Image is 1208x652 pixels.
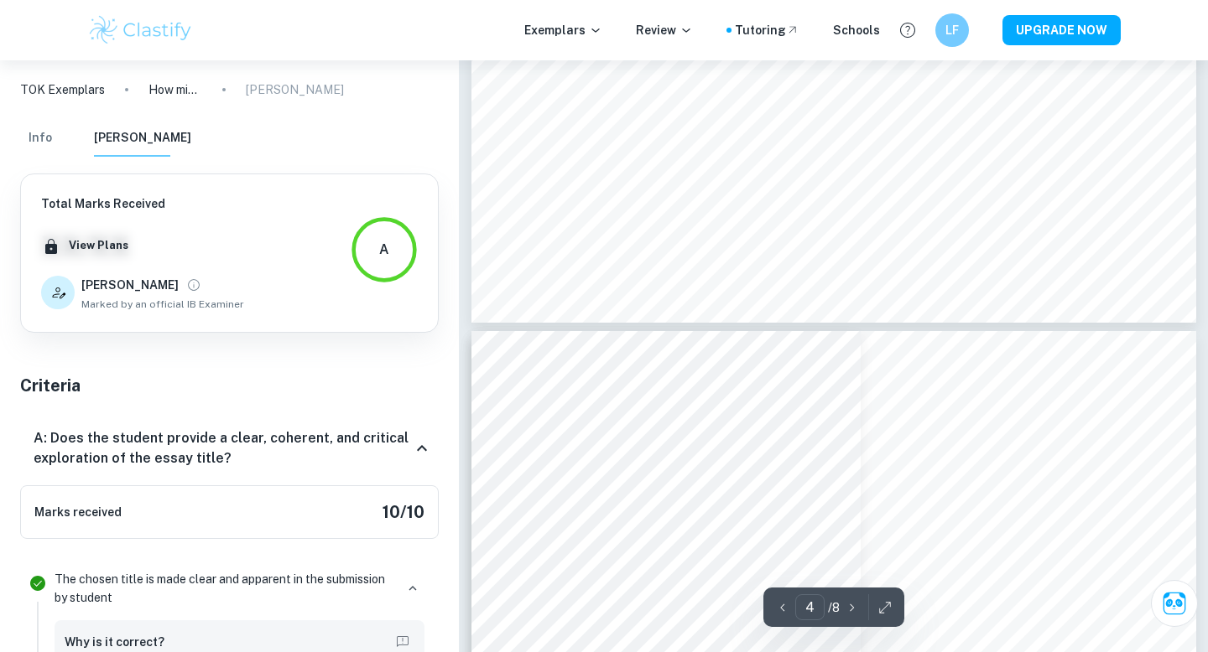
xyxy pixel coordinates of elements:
[1151,580,1198,627] button: Ask Clai
[943,21,962,39] h6: LF
[81,297,244,312] span: Marked by an official IB Examiner
[1002,15,1121,45] button: UPGRADE NOW
[41,194,244,213] h6: Total Marks Received
[20,373,439,398] h5: Criteria
[81,276,179,294] h6: [PERSON_NAME]
[833,21,880,39] a: Schools
[148,80,202,99] p: How might it benefit an area of knowledge to sever ties with its past? Discuss with reference to ...
[55,570,394,607] p: The chosen title is made clear and apparent in the submission by student
[28,573,48,593] svg: Correct
[65,633,164,651] h6: Why is it correct?
[246,80,344,99] p: [PERSON_NAME]
[636,21,693,39] p: Review
[735,21,799,39] a: Tutoring
[94,120,191,157] button: [PERSON_NAME]
[34,503,122,521] h6: Marks received
[524,21,602,39] p: Exemplars
[34,428,412,468] h6: A: Does the student provide a clear, coherent, and critical exploration of the essay title?
[20,120,60,157] button: Info
[383,499,424,525] h5: 10 / 10
[935,13,969,47] button: LF
[182,273,206,297] button: View full profile
[20,80,105,99] a: TOK Exemplars
[379,240,389,260] div: A
[20,411,439,485] div: A: Does the student provide a clear, coherent, and critical exploration of the essay title?
[828,598,840,617] p: / 8
[893,16,922,44] button: Help and Feedback
[87,13,194,47] img: Clastify logo
[65,233,133,258] button: View Plans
